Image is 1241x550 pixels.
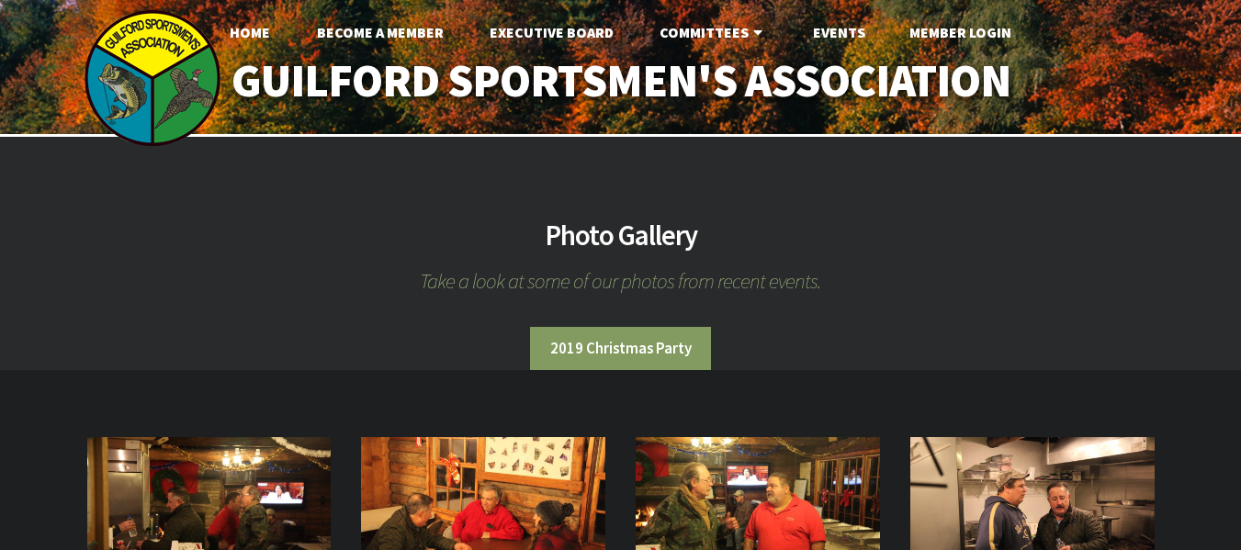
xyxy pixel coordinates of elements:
[192,42,1049,120] a: Guilford Sportsmen's Association
[895,14,1026,51] a: Member Login
[798,14,880,51] a: Events
[215,14,285,51] a: Home
[84,9,221,147] img: logo_sm.png
[302,14,458,51] a: Become A Member
[645,14,782,51] a: Committees
[530,327,712,370] li: 2019 Christmas Party
[475,14,628,51] a: Executive Board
